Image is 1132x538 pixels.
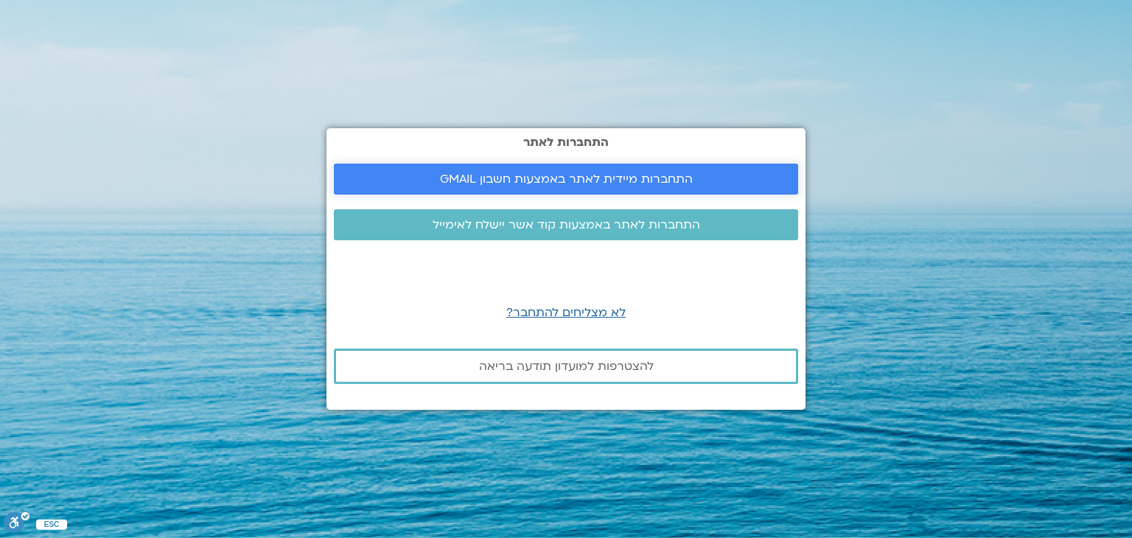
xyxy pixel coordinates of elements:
[433,218,700,231] span: התחברות לאתר באמצעות קוד אשר יישלח לאימייל
[440,172,693,186] span: התחברות מיידית לאתר באמצעות חשבון GMAIL
[334,136,798,149] h2: התחברות לאתר
[334,209,798,240] a: התחברות לאתר באמצעות קוד אשר יישלח לאימייל
[334,164,798,195] a: התחברות מיידית לאתר באמצעות חשבון GMAIL
[334,349,798,384] a: להצטרפות למועדון תודעה בריאה
[506,304,626,321] a: לא מצליחים להתחבר?
[479,360,654,373] span: להצטרפות למועדון תודעה בריאה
